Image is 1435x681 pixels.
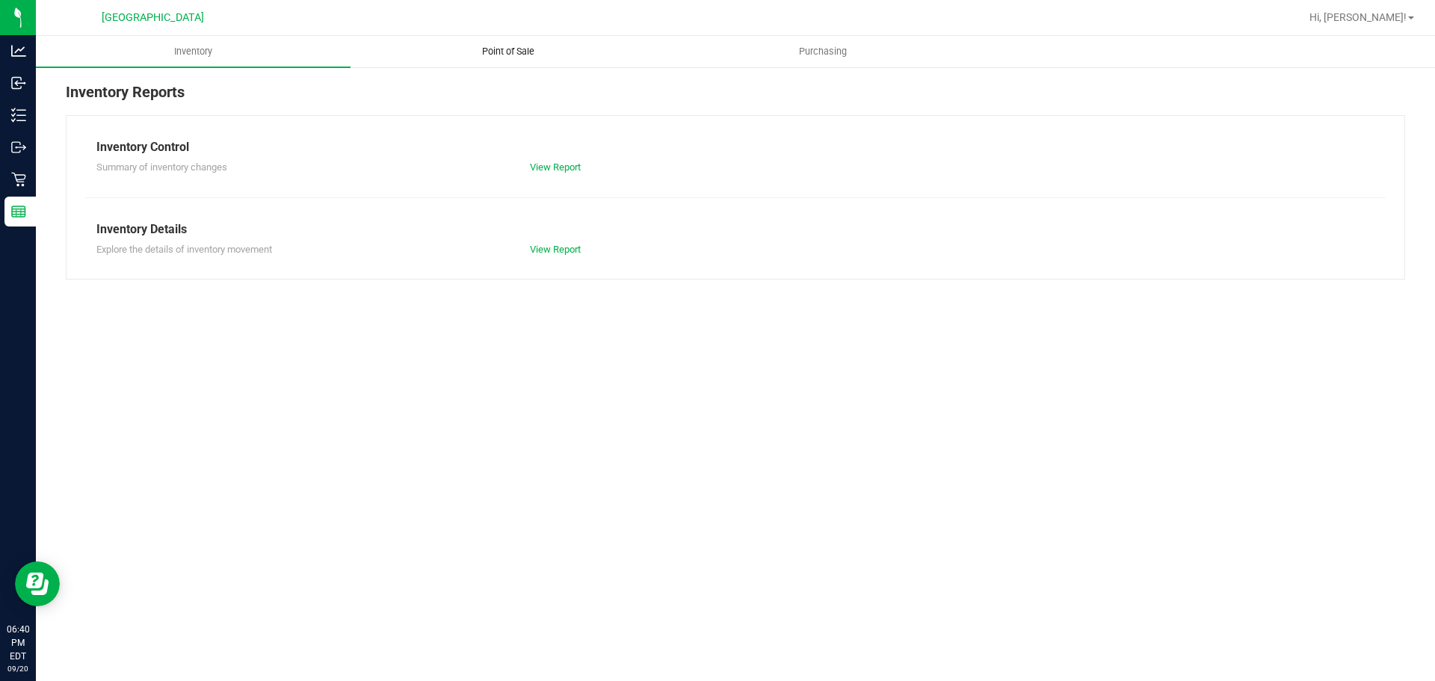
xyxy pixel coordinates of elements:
[102,11,204,24] span: [GEOGRAPHIC_DATA]
[11,76,26,90] inline-svg: Inbound
[96,138,1374,156] div: Inventory Control
[11,108,26,123] inline-svg: Inventory
[11,43,26,58] inline-svg: Analytics
[36,36,351,67] a: Inventory
[1309,11,1407,23] span: Hi, [PERSON_NAME]!
[96,161,227,173] span: Summary of inventory changes
[7,623,29,663] p: 06:40 PM EDT
[351,36,665,67] a: Point of Sale
[66,81,1405,115] div: Inventory Reports
[96,244,272,255] span: Explore the details of inventory movement
[96,221,1374,238] div: Inventory Details
[530,244,581,255] a: View Report
[11,204,26,219] inline-svg: Reports
[462,45,555,58] span: Point of Sale
[7,663,29,674] p: 09/20
[15,561,60,606] iframe: Resource center
[11,172,26,187] inline-svg: Retail
[154,45,232,58] span: Inventory
[665,36,980,67] a: Purchasing
[11,140,26,155] inline-svg: Outbound
[530,161,581,173] a: View Report
[779,45,867,58] span: Purchasing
